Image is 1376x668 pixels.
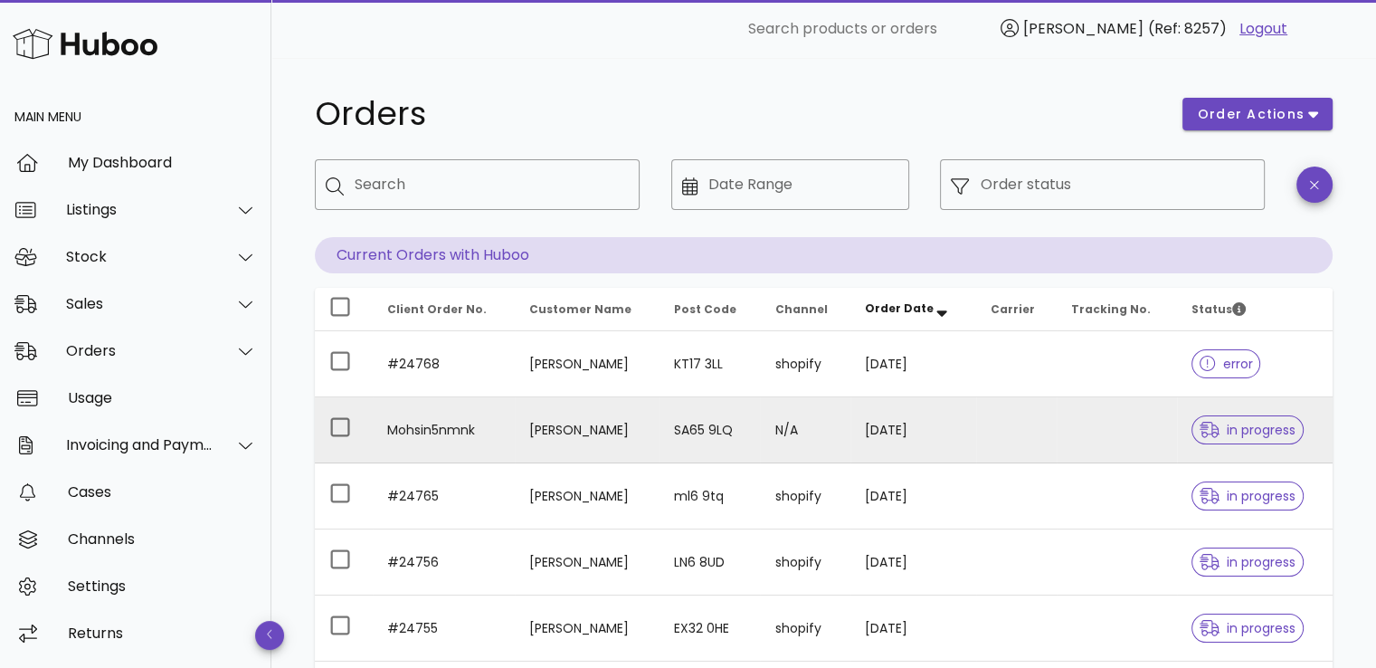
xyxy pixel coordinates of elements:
span: Post Code [674,301,736,317]
div: Orders [66,342,214,359]
span: Order Date [865,301,934,316]
td: N/A [760,397,849,463]
td: ml6 9tq [660,463,761,530]
div: Sales [66,295,214,312]
td: [DATE] [850,331,976,397]
td: #24768 [373,331,515,397]
td: LN6 8UD [660,530,761,596]
span: Status [1191,301,1246,317]
th: Status [1177,288,1333,331]
span: Customer Name [529,301,631,317]
th: Client Order No. [373,288,515,331]
th: Customer Name [515,288,660,331]
td: [PERSON_NAME] [515,331,660,397]
div: My Dashboard [68,154,257,171]
td: Mohsin5nmnk [373,397,515,463]
td: [DATE] [850,397,976,463]
td: shopify [760,463,849,530]
td: #24765 [373,463,515,530]
div: Channels [68,530,257,548]
h1: Orders [315,98,1161,130]
span: (Ref: 8257) [1148,18,1227,39]
div: Returns [68,625,257,642]
span: in progress [1200,622,1295,635]
th: Order Date: Sorted descending. Activate to remove sorting. [850,288,976,331]
span: [PERSON_NAME] [1023,18,1144,39]
td: [DATE] [850,463,976,530]
span: order actions [1197,105,1305,124]
span: Channel [774,301,827,317]
span: in progress [1200,424,1295,436]
td: shopify [760,596,849,662]
p: Current Orders with Huboo [315,237,1333,273]
div: Stock [66,248,214,265]
div: Usage [68,389,257,406]
div: Invoicing and Payments [66,436,214,453]
td: [PERSON_NAME] [515,530,660,596]
td: #24756 [373,530,515,596]
td: [DATE] [850,530,976,596]
span: Carrier [991,301,1035,317]
td: [DATE] [850,596,976,662]
span: error [1200,358,1253,370]
div: Listings [66,201,214,218]
th: Carrier [976,288,1057,331]
td: EX32 0HE [660,596,761,662]
span: Client Order No. [387,301,487,317]
button: order actions [1182,98,1333,130]
td: #24755 [373,596,515,662]
div: Settings [68,577,257,595]
td: SA65 9LQ [660,397,761,463]
td: [PERSON_NAME] [515,596,660,662]
th: Channel [760,288,849,331]
td: [PERSON_NAME] [515,397,660,463]
div: Cases [68,483,257,501]
th: Tracking No. [1057,288,1177,331]
img: Huboo Logo [13,24,157,63]
td: [PERSON_NAME] [515,463,660,530]
td: shopify [760,530,849,596]
span: in progress [1200,556,1295,568]
td: KT17 3LL [660,331,761,397]
td: shopify [760,331,849,397]
th: Post Code [660,288,761,331]
span: in progress [1200,490,1295,502]
span: Tracking No. [1071,301,1151,317]
a: Logout [1239,18,1287,40]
